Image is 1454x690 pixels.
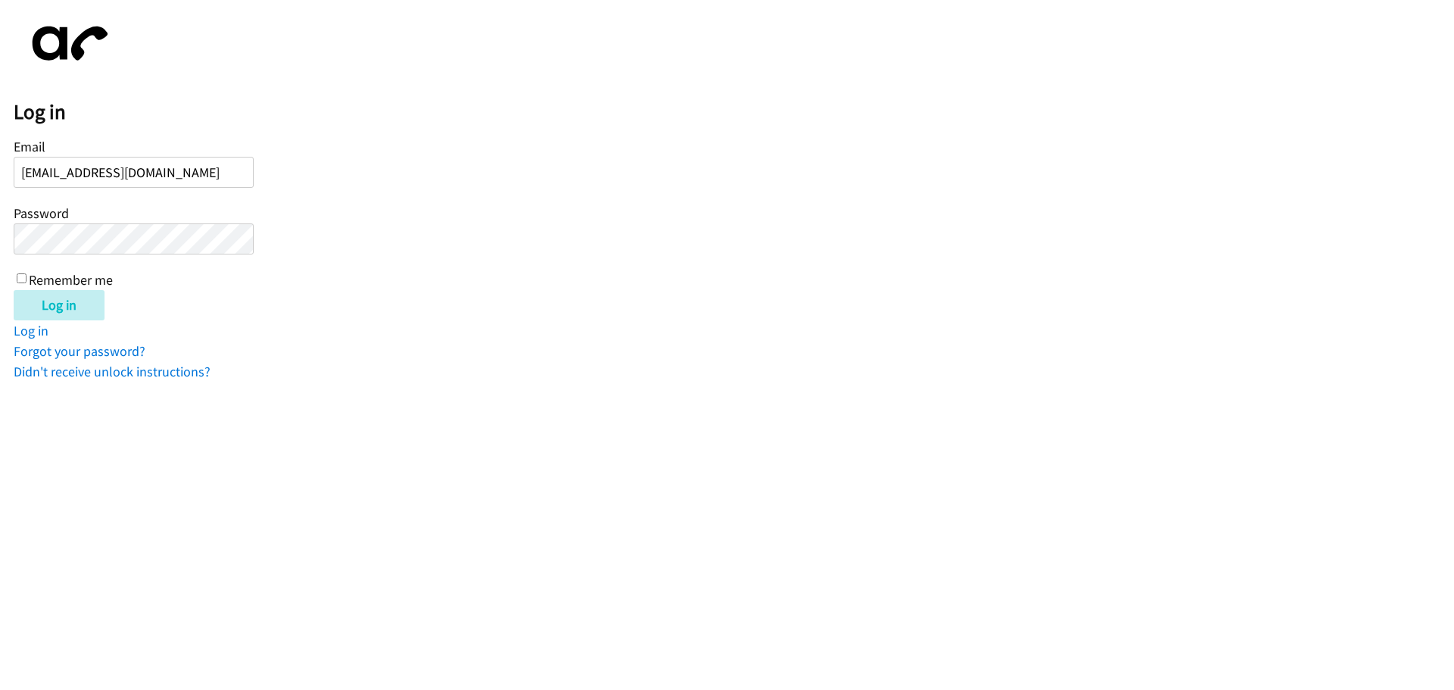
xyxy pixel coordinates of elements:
[14,205,69,222] label: Password
[29,271,113,289] label: Remember me
[14,99,1454,125] h2: Log in
[14,342,145,360] a: Forgot your password?
[14,322,48,339] a: Log in
[14,14,120,73] img: aphone-8a226864a2ddd6a5e75d1ebefc011f4aa8f32683c2d82f3fb0802fe031f96514.svg
[14,138,45,155] label: Email
[14,290,105,320] input: Log in
[14,363,211,380] a: Didn't receive unlock instructions?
